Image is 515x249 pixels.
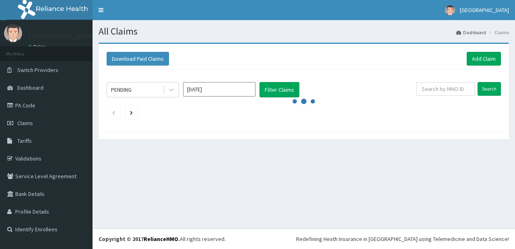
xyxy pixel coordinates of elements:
[28,33,95,40] p: [GEOGRAPHIC_DATA]
[17,66,58,74] span: Switch Providers
[467,52,501,66] a: Add Claim
[487,29,509,36] li: Claims
[292,89,316,113] svg: audio-loading
[17,137,32,144] span: Tariffs
[28,44,47,49] a: Online
[4,24,22,42] img: User Image
[416,82,475,96] input: Search by HMO ID
[99,26,509,37] h1: All Claims
[99,235,180,243] strong: Copyright © 2017 .
[111,86,132,94] div: PENDING
[17,84,43,91] span: Dashboard
[144,235,178,243] a: RelianceHMO
[260,82,299,97] button: Filter Claims
[445,5,455,15] img: User Image
[93,228,515,249] footer: All rights reserved.
[478,82,501,96] input: Search
[456,29,486,36] a: Dashboard
[107,52,169,66] button: Download Paid Claims
[183,82,255,97] input: Select Month and Year
[112,109,115,116] a: Previous page
[17,119,33,127] span: Claims
[296,235,509,243] div: Redefining Heath Insurance in [GEOGRAPHIC_DATA] using Telemedicine and Data Science!
[460,6,509,14] span: [GEOGRAPHIC_DATA]
[130,109,133,116] a: Next page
